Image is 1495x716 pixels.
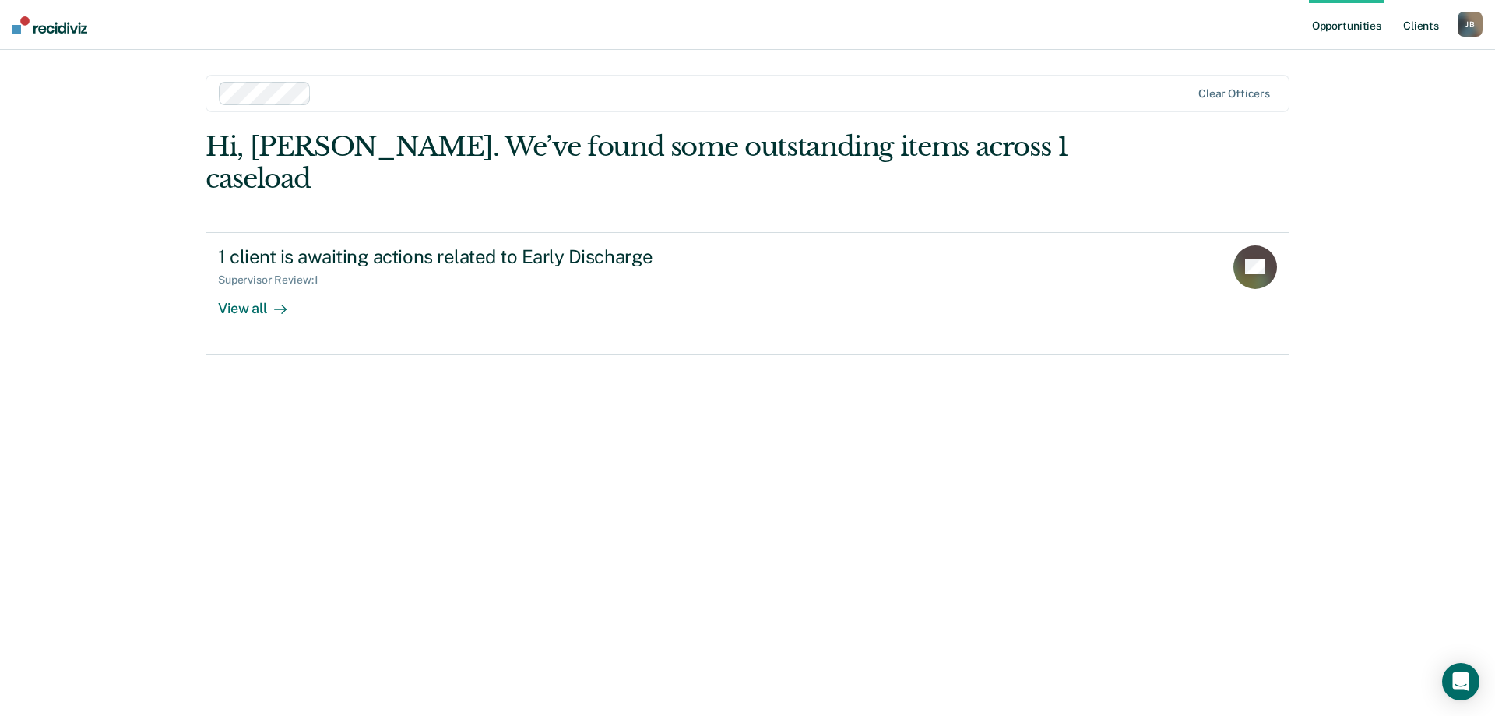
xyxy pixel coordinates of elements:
[218,273,330,287] div: Supervisor Review : 1
[12,16,87,34] img: Recidiviz
[218,245,765,268] div: 1 client is awaiting actions related to Early Discharge
[218,287,305,317] div: View all
[206,232,1289,355] a: 1 client is awaiting actions related to Early DischargeSupervisor Review:1View all
[1458,12,1483,37] div: J B
[1198,87,1270,101] div: Clear officers
[206,131,1073,195] div: Hi, [PERSON_NAME]. We’ve found some outstanding items across 1 caseload
[1458,12,1483,37] button: JB
[1442,663,1479,700] div: Open Intercom Messenger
